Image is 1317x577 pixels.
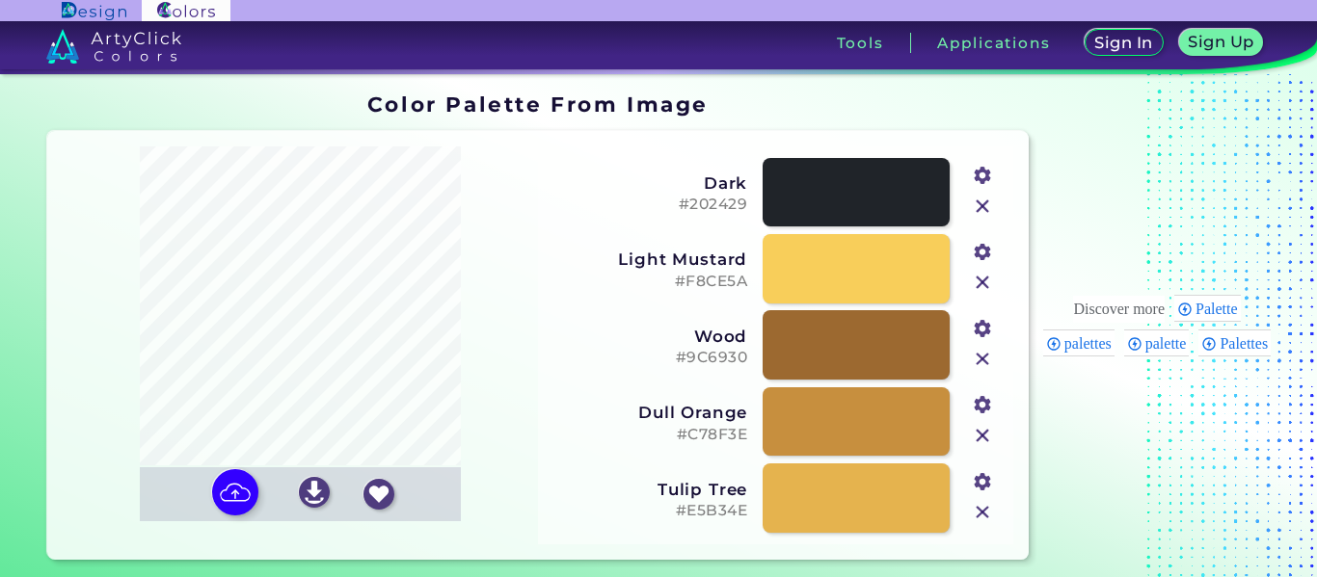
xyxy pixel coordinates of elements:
h3: Wood [551,327,747,346]
span: palettes [1064,335,1117,352]
a: Sign Up [1177,29,1265,57]
span: Palette [1196,301,1244,317]
h5: #9C6930 [551,349,747,367]
div: These are topics related to the article that might interest you [1073,296,1165,323]
img: logo_artyclick_colors_white.svg [46,29,182,64]
img: icon_download_white.svg [299,477,330,508]
h5: #C78F3E [551,426,747,444]
img: icon_close.svg [970,423,995,448]
img: ArtyClick Design logo [62,2,126,20]
h3: Applications [937,36,1050,50]
h3: Dull Orange [551,403,747,422]
h3: Tulip Tree [551,480,747,499]
img: icon_close.svg [970,347,995,372]
img: icon_close.svg [970,270,995,295]
h5: #202429 [551,196,747,214]
div: Palettes [1198,329,1271,356]
h5: #E5B34E [551,502,747,520]
h1: Color Palette From Image [367,90,709,118]
img: icon_favourite_white.svg [363,479,394,510]
span: Palettes [1220,335,1274,352]
h3: Tools [837,36,884,50]
div: palettes [1043,329,1115,356]
div: Palette [1174,295,1241,322]
span: palette [1145,335,1193,352]
h5: Sign In [1093,35,1154,51]
h5: #F8CE5A [551,273,747,291]
div: palette [1124,329,1190,356]
h5: Sign Up [1187,34,1255,50]
h3: Light Mustard [551,249,747,269]
img: icon picture [212,469,258,515]
a: Sign In [1083,29,1165,57]
img: icon_close.svg [970,500,995,525]
h3: Dark [551,173,747,193]
img: icon_close.svg [970,194,995,219]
